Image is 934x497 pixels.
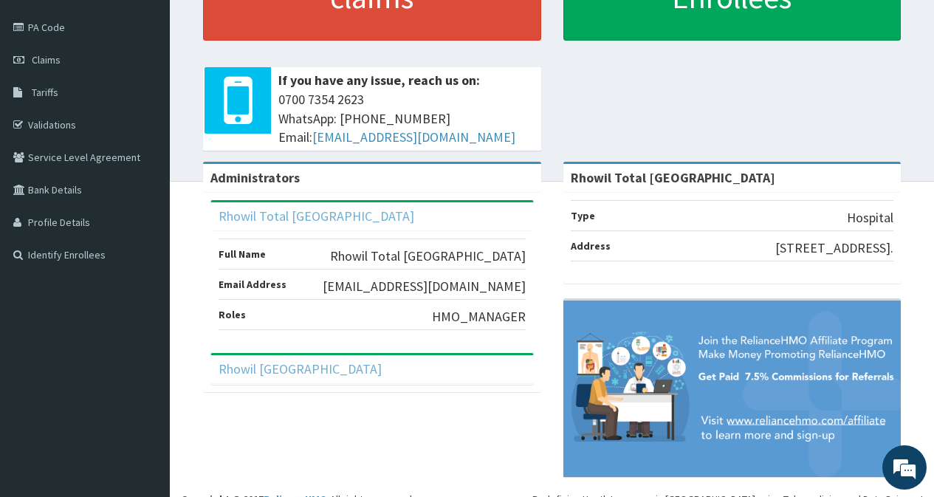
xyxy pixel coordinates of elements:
b: Roles [219,308,246,321]
b: Email Address [219,278,286,291]
a: Rhowil [GEOGRAPHIC_DATA] [219,360,382,377]
span: 0700 7354 2623 WhatsApp: [PHONE_NUMBER] Email: [278,90,534,147]
p: Rhowil Total [GEOGRAPHIC_DATA] [330,247,526,266]
span: Tariffs [32,86,58,99]
a: Rhowil Total [GEOGRAPHIC_DATA] [219,208,414,224]
a: [EMAIL_ADDRESS][DOMAIN_NAME] [312,128,515,145]
b: Type [571,209,595,222]
b: Administrators [210,169,300,186]
b: Full Name [219,247,266,261]
p: [EMAIL_ADDRESS][DOMAIN_NAME] [323,277,526,296]
span: Claims [32,53,61,66]
b: If you have any issue, reach us on: [278,72,480,89]
img: provider-team-banner.png [563,301,902,477]
p: Hospital [847,208,893,227]
strong: Rhowil Total [GEOGRAPHIC_DATA] [571,169,775,186]
p: [STREET_ADDRESS]. [775,239,893,258]
b: Address [571,239,611,253]
p: HMO_MANAGER [432,307,526,326]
